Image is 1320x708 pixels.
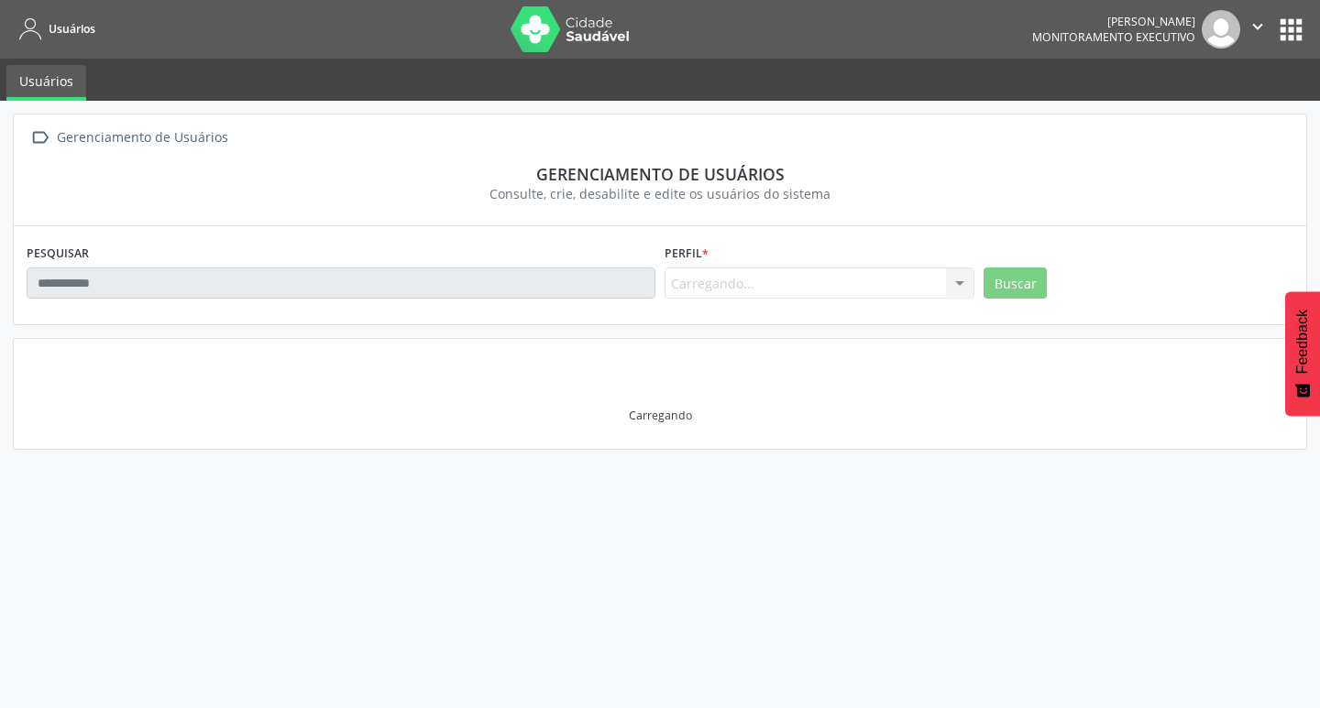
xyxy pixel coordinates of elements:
a:  Gerenciamento de Usuários [27,125,231,151]
div: Consulte, crie, desabilite e edite os usuários do sistema [39,184,1281,203]
i:  [27,125,53,151]
span: Monitoramento Executivo [1032,29,1195,45]
label: Perfil [665,239,709,267]
button:  [1240,10,1275,49]
div: Carregando [629,408,692,423]
a: Usuários [6,65,86,101]
button: apps [1275,14,1307,46]
img: img [1202,10,1240,49]
span: Feedback [1294,310,1311,374]
button: Buscar [984,267,1047,299]
label: PESQUISAR [27,239,89,267]
i:  [1248,16,1268,37]
div: Gerenciamento de usuários [39,164,1281,184]
div: Gerenciamento de Usuários [53,125,231,151]
div: [PERSON_NAME] [1032,14,1195,29]
button: Feedback - Mostrar pesquisa [1285,291,1320,416]
span: Usuários [49,21,95,37]
a: Usuários [13,14,95,44]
